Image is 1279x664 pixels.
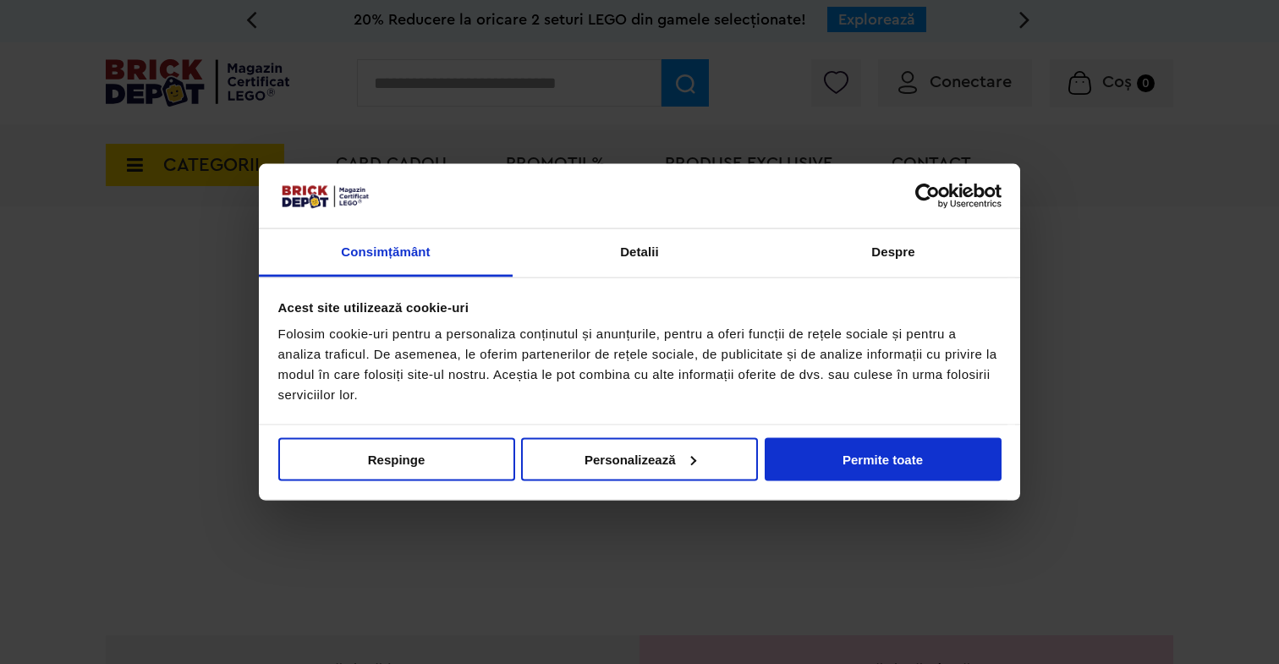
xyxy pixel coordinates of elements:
[278,437,515,480] button: Respinge
[766,229,1020,277] a: Despre
[259,229,513,277] a: Consimțământ
[521,437,758,480] button: Personalizează
[513,229,766,277] a: Detalii
[854,183,1002,208] a: Usercentrics Cookiebot - opens in a new window
[278,297,1002,317] div: Acest site utilizează cookie-uri
[278,324,1002,405] div: Folosim cookie-uri pentru a personaliza conținutul și anunțurile, pentru a oferi funcții de rețel...
[278,183,371,210] img: siglă
[765,437,1002,480] button: Permite toate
